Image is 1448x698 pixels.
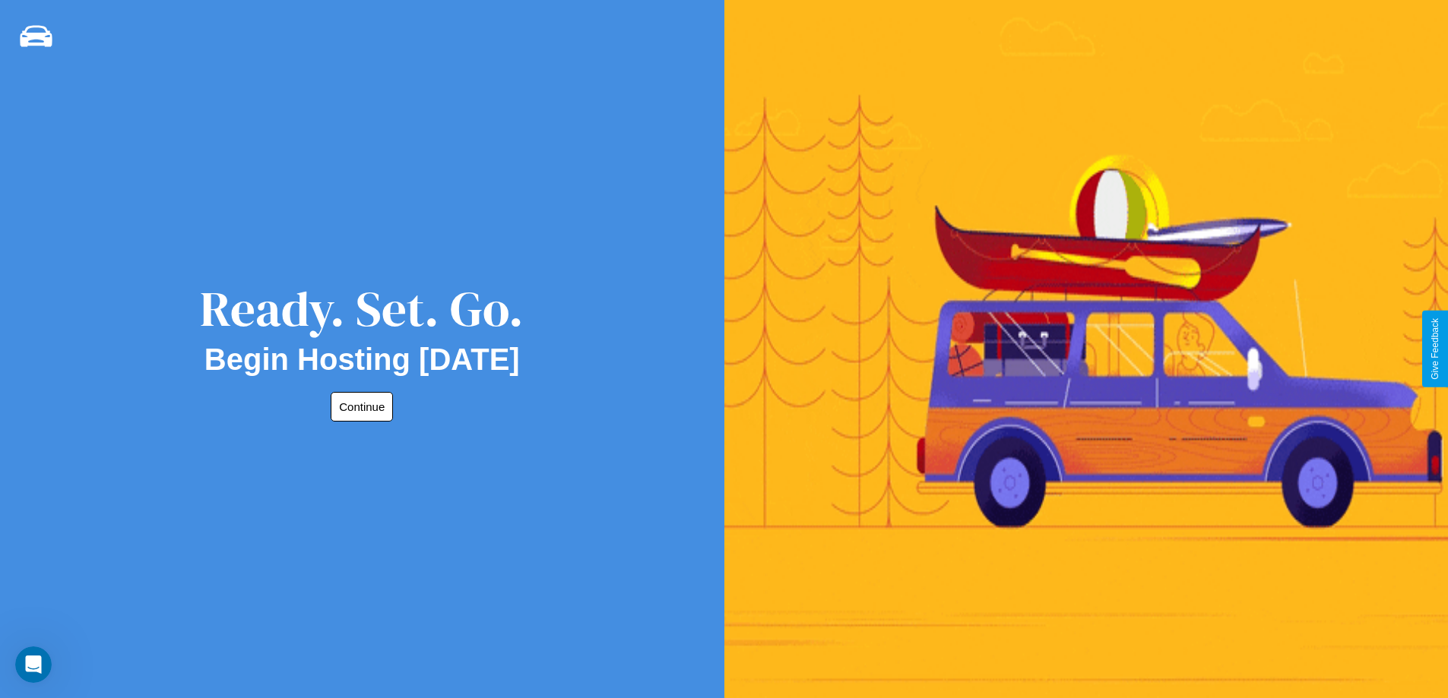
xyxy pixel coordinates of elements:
iframe: Intercom live chat [15,646,52,683]
div: Give Feedback [1430,318,1440,380]
div: Ready. Set. Go. [200,275,524,343]
h2: Begin Hosting [DATE] [204,343,520,377]
button: Continue [331,392,393,422]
